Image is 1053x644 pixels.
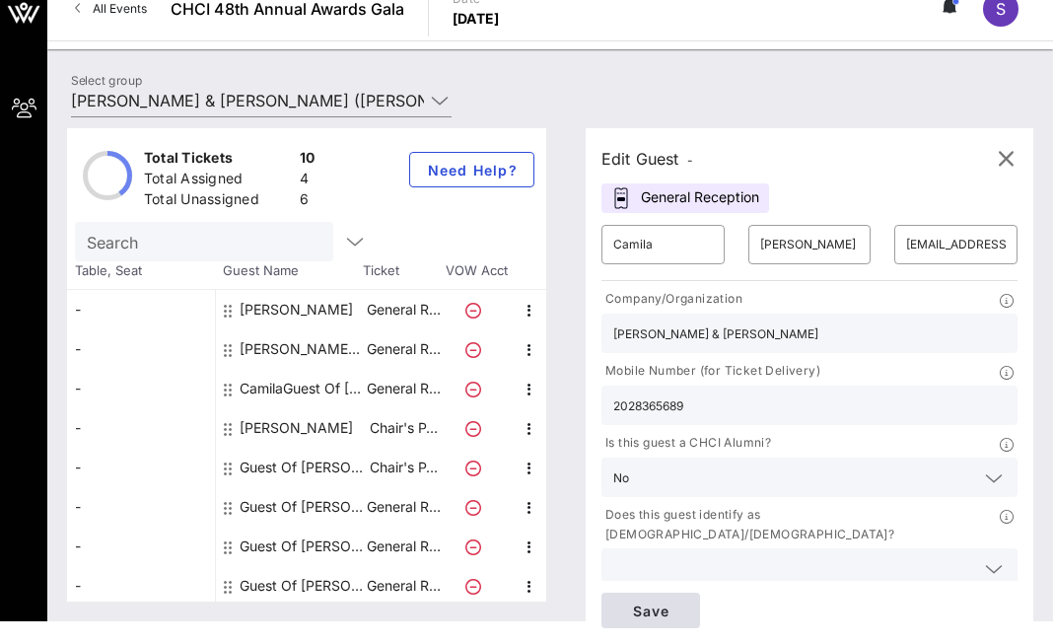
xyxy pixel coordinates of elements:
div: - [67,369,215,408]
p: [DATE] [453,9,500,29]
div: Leif Brierley [240,408,353,448]
div: Betty Gabriela Rodriguez [240,329,364,369]
span: Guest Name [215,261,363,281]
p: Is this guest a CHCI Alumni? [601,433,771,454]
div: Ashley Szofer [240,290,353,329]
p: General R… [364,566,443,606]
div: Total Assigned [144,169,292,193]
span: Ticket [363,261,442,281]
p: General R… [364,329,443,369]
div: No [601,458,1018,497]
div: Guest Of Johnson & Johnson [240,448,364,487]
p: Chair's P… [364,408,443,448]
div: Guest Of Johnson & Johnson [240,566,364,606]
div: CamilaGuest Of Batista [240,369,364,408]
p: General R… [364,487,443,527]
p: Chair's P… [364,448,443,487]
label: Select group [71,73,142,88]
input: Email* [906,229,1006,260]
div: 10 [300,148,316,173]
div: Guest Of Johnson & Johnson [240,527,364,566]
div: Edit Guest [601,145,693,173]
p: Does this guest identify as [DEMOGRAPHIC_DATA]/[DEMOGRAPHIC_DATA]? [601,505,1000,544]
div: Total Unassigned [144,189,292,214]
span: Save [617,603,684,619]
p: Mobile Number (for Ticket Delivery) [601,361,820,382]
span: Table, Seat [67,261,215,281]
div: - [67,329,215,369]
span: Need Help? [426,162,518,179]
p: General R… [364,290,443,329]
div: 6 [300,189,316,214]
div: General Reception [601,183,769,213]
button: Need Help? [409,152,534,187]
input: Last Name* [760,229,860,260]
input: First Name* [613,229,713,260]
span: VOW Acct [442,261,511,281]
div: - [67,566,215,606]
div: - [67,527,215,566]
div: 4 [300,169,316,193]
p: Company/Organization [601,289,742,310]
div: Guest Of Johnson & Johnson [240,487,364,527]
div: - [67,408,215,448]
div: No [613,471,629,485]
div: - [67,290,215,329]
button: Save [601,593,700,628]
div: Total Tickets [144,148,292,173]
div: - [67,448,215,487]
span: All Events [93,1,147,16]
p: General R… [364,369,443,408]
div: - [67,487,215,527]
span: - [687,153,693,168]
p: General R… [364,527,443,566]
